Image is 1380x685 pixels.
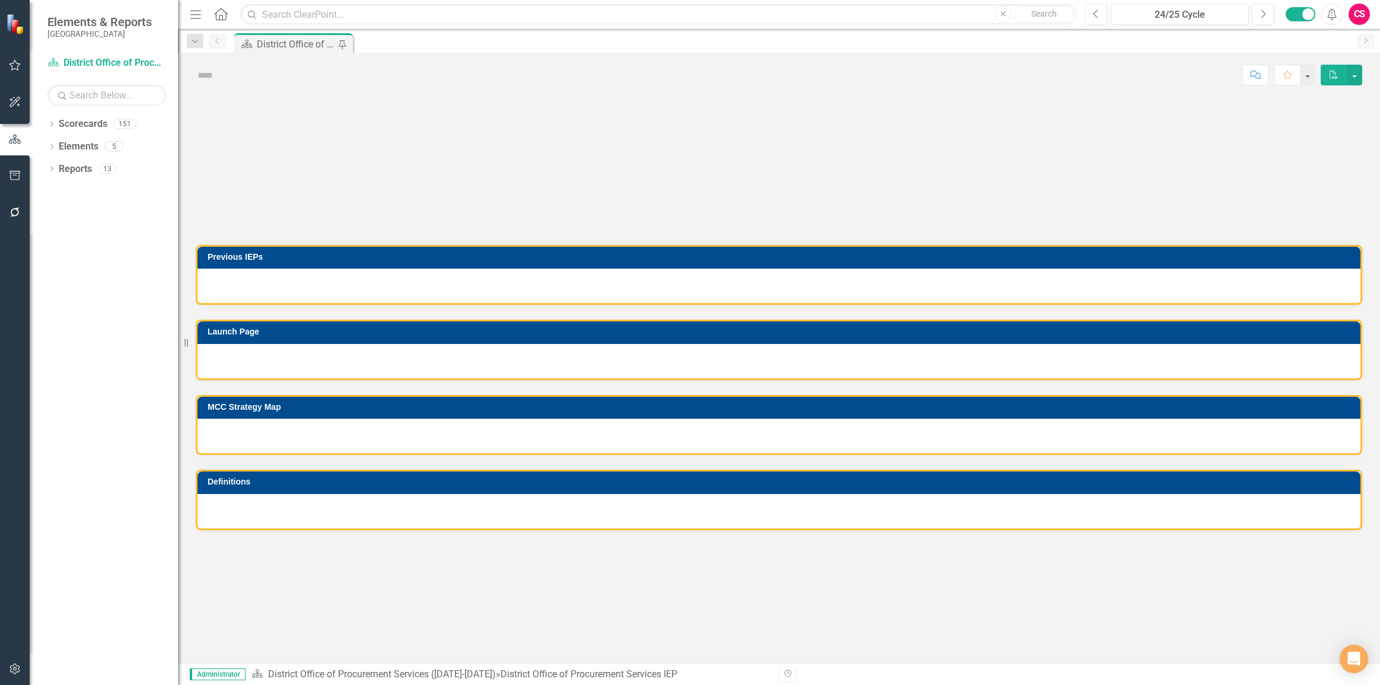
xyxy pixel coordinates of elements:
[268,668,496,680] a: District Office of Procurement Services ([DATE]-[DATE])
[1014,6,1073,23] button: Search
[208,477,1354,486] h3: Definitions
[257,37,335,52] div: District Office of Procurement Services IEP
[47,85,166,106] input: Search Below...
[1031,9,1057,18] span: Search
[47,29,152,39] small: [GEOGRAPHIC_DATA]
[98,164,117,174] div: 13
[208,253,1354,262] h3: Previous IEPs
[501,668,677,680] div: District Office of Procurement Services IEP
[196,66,215,85] img: Not Defined
[59,163,92,176] a: Reports
[190,668,246,680] span: Administrator
[104,142,123,152] div: 5
[47,15,152,29] span: Elements & Reports
[1115,8,1245,22] div: 24/25 Cycle
[240,4,1076,25] input: Search ClearPoint...
[113,119,136,129] div: 151
[208,327,1354,336] h3: Launch Page
[1349,4,1370,25] button: CS
[251,668,770,681] div: »
[208,403,1354,412] h3: MCC Strategy Map
[1111,4,1249,25] button: 24/25 Cycle
[47,56,166,70] a: District Office of Procurement Services ([DATE]-[DATE])
[59,140,98,154] a: Elements
[1340,645,1368,673] div: Open Intercom Messenger
[59,117,107,131] a: Scorecards
[6,13,27,34] img: ClearPoint Strategy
